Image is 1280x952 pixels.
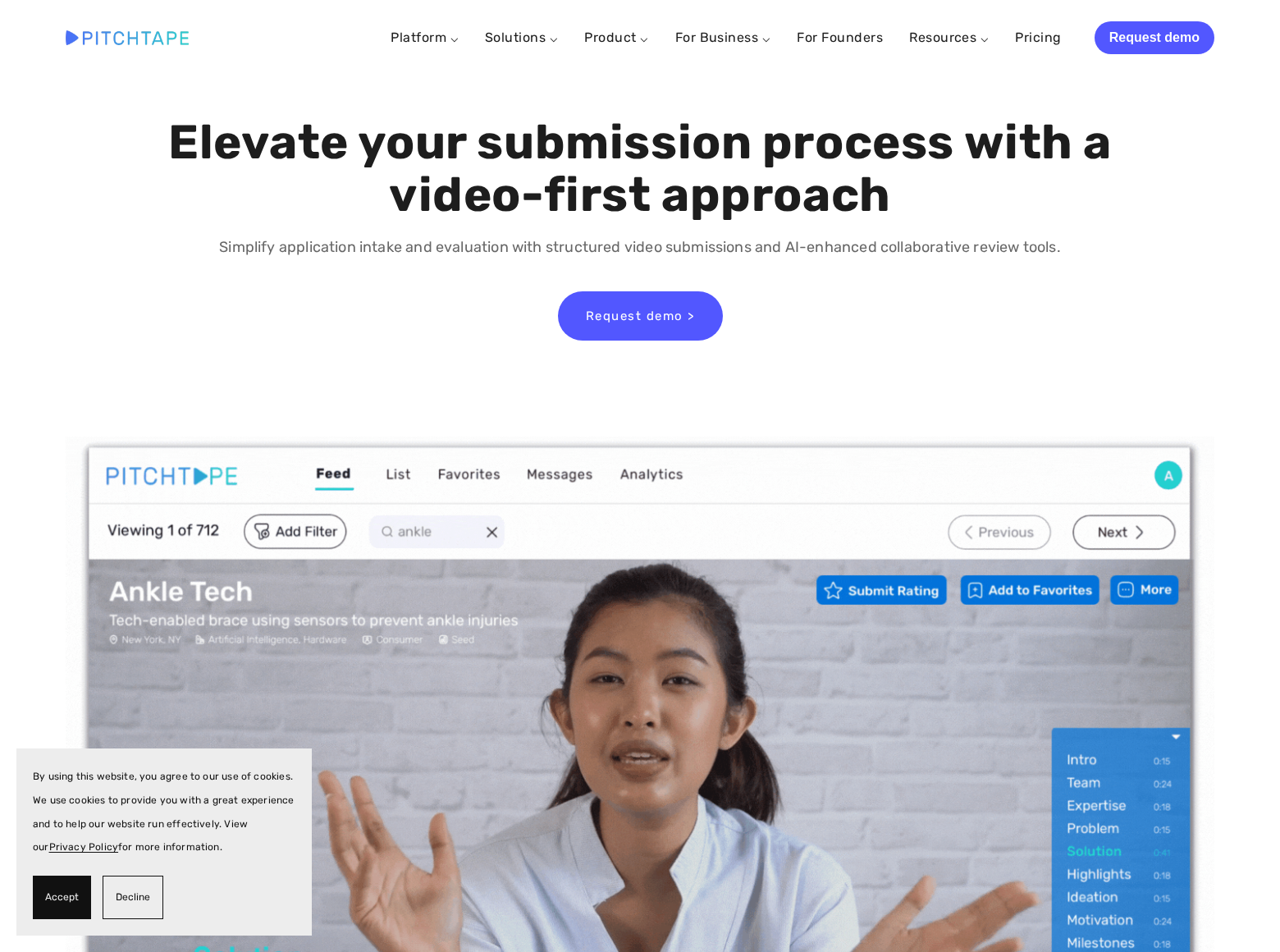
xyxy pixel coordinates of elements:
a: Solutions ⌵ [485,30,558,45]
a: Privacy Policy [49,841,119,853]
h1: Elevate your submission process with a video-first approach [163,117,1116,222]
span: Decline [116,886,150,909]
a: For Business ⌵ [675,30,771,45]
a: Request demo [1095,21,1214,54]
a: Resources ⌵ [909,30,989,45]
a: Request demo > [558,291,723,341]
p: Simplify application intake and evaluation with structured video submissions and AI-enhanced coll... [163,236,1116,259]
a: For Founders [797,23,883,53]
a: Platform ⌵ [391,30,459,45]
button: Decline [103,876,163,919]
img: Pitchtape | Video Submission Management Software [66,30,189,44]
section: Cookie banner [16,748,312,936]
a: Pricing [1015,23,1061,53]
span: Accept [45,886,79,909]
p: By using this website, you agree to our use of cookies. We use cookies to provide you with a grea... [33,765,295,859]
button: Accept [33,876,91,919]
a: Product ⌵ [584,30,648,45]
